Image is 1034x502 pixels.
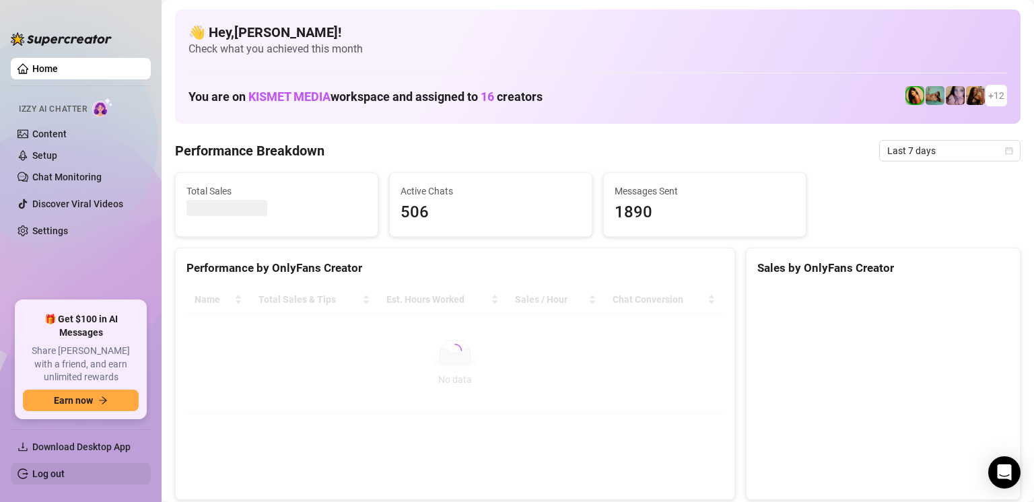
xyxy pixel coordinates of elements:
[188,89,543,104] h1: You are on workspace and assigned to creators
[615,184,795,199] span: Messages Sent
[32,150,57,161] a: Setup
[23,345,139,384] span: Share [PERSON_NAME] with a friend, and earn unlimited rewards
[926,86,944,105] img: Boo VIP
[23,313,139,339] span: 🎁 Get $100 in AI Messages
[448,343,462,358] span: loading
[32,468,65,479] a: Log out
[23,390,139,411] button: Earn nowarrow-right
[19,103,87,116] span: Izzy AI Chatter
[401,184,581,199] span: Active Chats
[32,172,102,182] a: Chat Monitoring
[946,86,965,105] img: Lea
[905,86,924,105] img: Jade
[188,42,1007,57] span: Check what you achieved this month
[18,441,28,452] span: download
[988,456,1021,489] div: Open Intercom Messenger
[186,259,724,277] div: Performance by OnlyFans Creator
[615,200,795,225] span: 1890
[248,89,331,104] span: KISMET MEDIA
[175,141,324,160] h4: Performance Breakdown
[32,129,67,139] a: Content
[186,184,367,199] span: Total Sales
[32,225,68,236] a: Settings
[887,141,1012,161] span: Last 7 days
[98,396,108,405] span: arrow-right
[92,98,113,117] img: AI Chatter
[32,199,123,209] a: Discover Viral Videos
[481,89,494,104] span: 16
[988,88,1004,103] span: + 12
[966,86,985,105] img: Lucy
[11,32,112,46] img: logo-BBDzfeDw.svg
[32,441,131,452] span: Download Desktop App
[188,23,1007,42] h4: 👋 Hey, [PERSON_NAME] !
[32,63,58,74] a: Home
[54,395,93,406] span: Earn now
[757,259,1009,277] div: Sales by OnlyFans Creator
[401,200,581,225] span: 506
[1005,147,1013,155] span: calendar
